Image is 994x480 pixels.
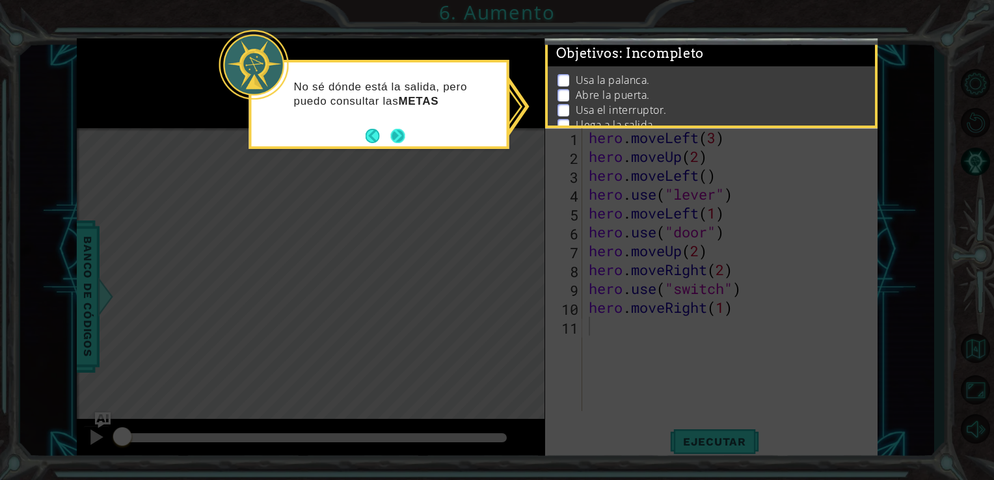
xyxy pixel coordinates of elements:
[576,103,667,117] p: Usa el interruptor.
[576,88,650,102] p: Abre la puerta.
[576,118,656,132] p: Llega a la salida.
[366,129,391,143] button: Back
[556,46,705,62] span: Objetivos
[619,46,704,61] span: : Incompleto
[294,80,498,109] p: No sé dónde está la salida, pero puedo consultar las
[398,95,438,107] strong: METAS
[576,73,650,87] p: Usa la palanca.
[388,126,407,146] button: Next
